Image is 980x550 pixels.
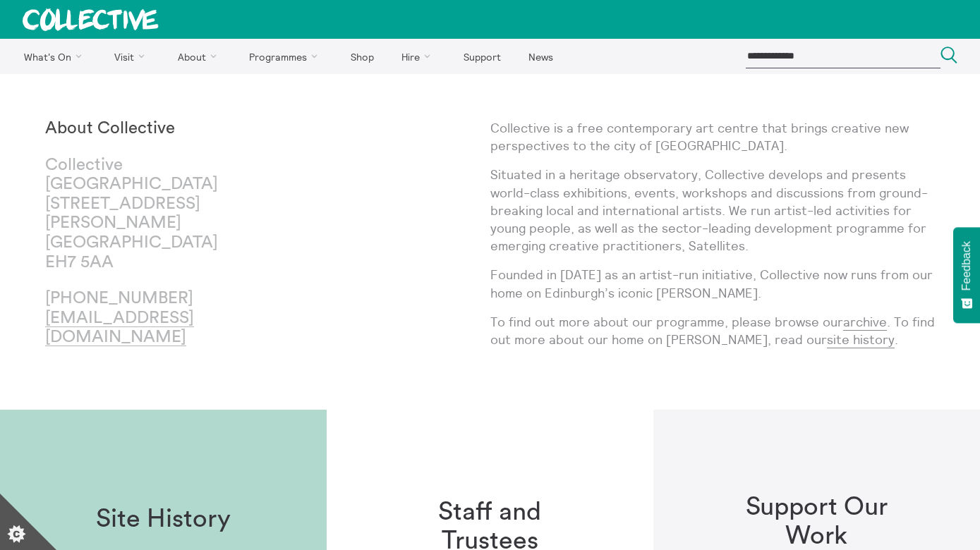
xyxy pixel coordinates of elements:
p: Founded in [DATE] as an artist-run initiative, Collective now runs from our home on Edinburgh’s i... [490,266,936,301]
p: Situated in a heritage observatory, Collective develops and presents world-class exhibitions, eve... [490,166,936,255]
a: [EMAIL_ADDRESS][DOMAIN_NAME] [45,310,194,347]
a: Programmes [237,39,336,74]
h1: Site History [96,505,231,534]
a: site history [827,331,895,348]
a: News [516,39,565,74]
a: Visit [102,39,163,74]
p: [PHONE_NUMBER] [45,289,267,348]
button: Feedback - Show survey [953,227,980,323]
strong: About Collective [45,120,175,137]
p: To find out more about our programme, please browse our . To find out more about our home on [PER... [490,313,936,348]
p: Collective is a free contemporary art centre that brings creative new perspectives to the city of... [490,119,936,154]
p: Collective [GEOGRAPHIC_DATA] [STREET_ADDRESS][PERSON_NAME] [GEOGRAPHIC_DATA] EH7 5AA [45,156,267,273]
a: archive [843,314,887,331]
a: Hire [389,39,449,74]
a: About [165,39,234,74]
a: Shop [338,39,386,74]
a: Support [451,39,513,74]
span: Feedback [960,241,973,291]
a: What's On [11,39,99,74]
